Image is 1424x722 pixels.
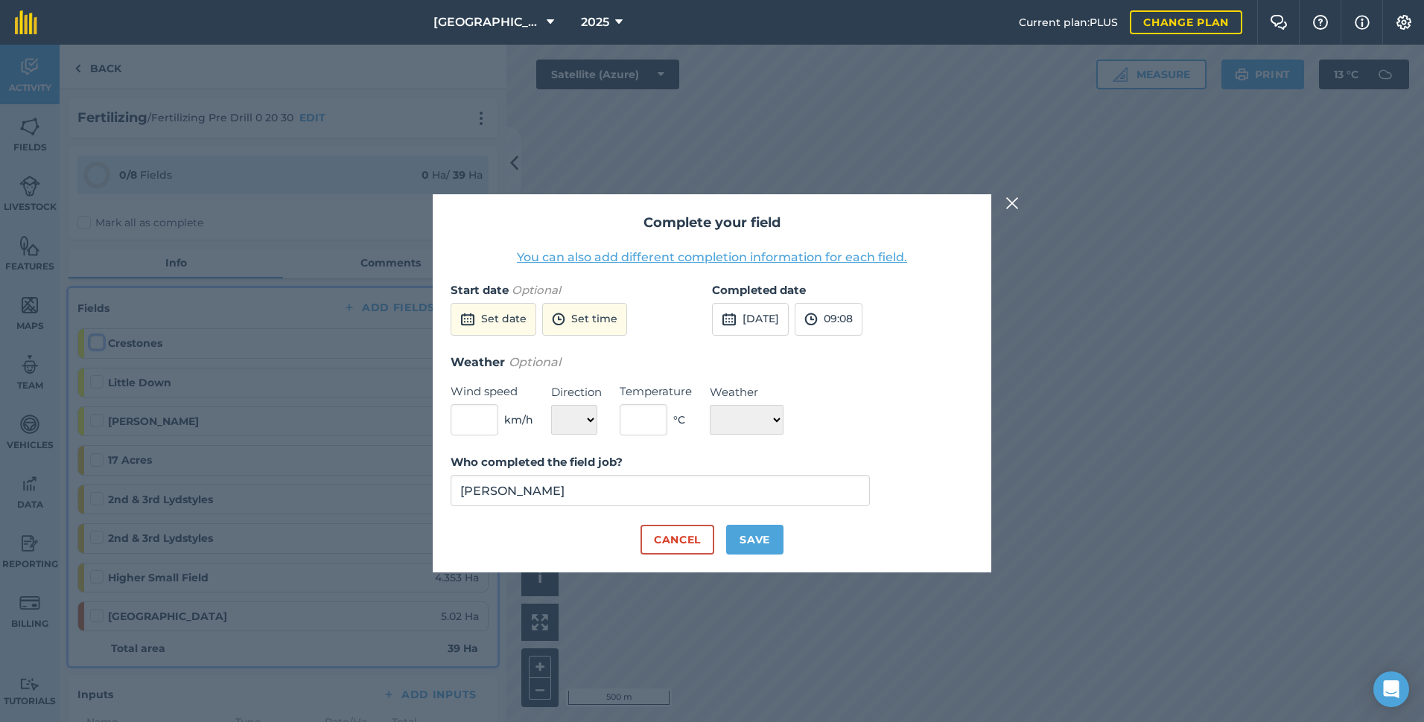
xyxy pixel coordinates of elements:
[512,283,561,297] em: Optional
[641,525,714,555] button: Cancel
[726,525,783,555] button: Save
[712,283,806,297] strong: Completed date
[451,455,623,469] strong: Who completed the field job?
[504,412,533,428] span: km/h
[451,303,536,336] button: Set date
[795,303,862,336] button: 09:08
[1019,14,1118,31] span: Current plan : PLUS
[712,303,789,336] button: [DATE]
[433,13,541,31] span: [GEOGRAPHIC_DATA]
[1270,15,1288,30] img: Two speech bubbles overlapping with the left bubble in the forefront
[620,383,692,400] label: Temperature
[542,303,627,336] button: Set time
[1312,15,1329,30] img: A question mark icon
[1130,10,1242,34] a: Change plan
[1373,671,1409,707] div: Open Intercom Messenger
[460,310,475,328] img: svg+xml;base64,PD94bWwgdmVyc2lvbj0iMS4wIiBlbmNvZGluZz0idXRmLTgiPz4KPCEtLSBHZW5lcmF0b3I6IEFkb2JlIE...
[551,383,602,401] label: Direction
[673,412,685,428] span: ° C
[451,283,509,297] strong: Start date
[722,310,737,328] img: svg+xml;base64,PD94bWwgdmVyc2lvbj0iMS4wIiBlbmNvZGluZz0idXRmLTgiPz4KPCEtLSBHZW5lcmF0b3I6IEFkb2JlIE...
[1395,15,1413,30] img: A cog icon
[1355,13,1370,31] img: svg+xml;base64,PHN2ZyB4bWxucz0iaHR0cDovL3d3dy53My5vcmcvMjAwMC9zdmciIHdpZHRoPSIxNyIgaGVpZ2h0PSIxNy...
[804,310,818,328] img: svg+xml;base64,PD94bWwgdmVyc2lvbj0iMS4wIiBlbmNvZGluZz0idXRmLTgiPz4KPCEtLSBHZW5lcmF0b3I6IEFkb2JlIE...
[451,383,533,400] label: Wind speed
[451,212,973,234] h2: Complete your field
[710,383,783,401] label: Weather
[552,310,565,328] img: svg+xml;base64,PD94bWwgdmVyc2lvbj0iMS4wIiBlbmNvZGluZz0idXRmLTgiPz4KPCEtLSBHZW5lcmF0b3I6IEFkb2JlIE...
[581,13,609,31] span: 2025
[15,10,37,34] img: fieldmargin Logo
[451,353,973,372] h3: Weather
[517,249,907,266] button: You can also add different completion information for each field.
[1005,194,1019,212] img: svg+xml;base64,PHN2ZyB4bWxucz0iaHR0cDovL3d3dy53My5vcmcvMjAwMC9zdmciIHdpZHRoPSIyMiIgaGVpZ2h0PSIzMC...
[509,355,561,369] em: Optional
